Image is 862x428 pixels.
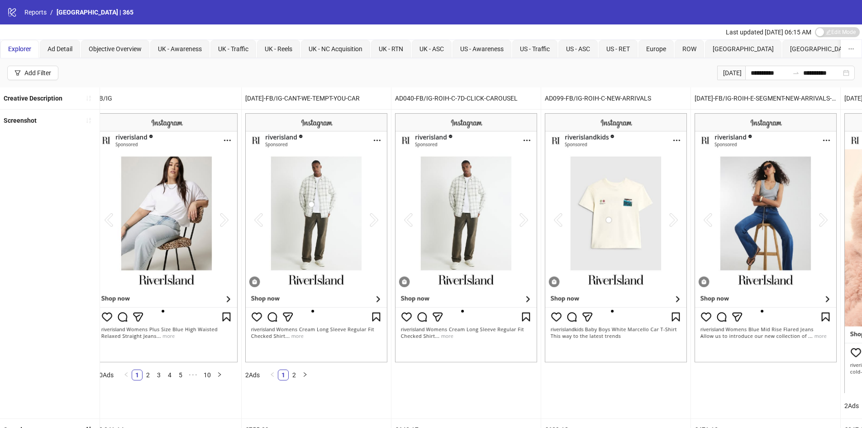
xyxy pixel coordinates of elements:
[186,370,200,380] li: Next 5 Pages
[92,87,241,109] div: FB/IG
[4,95,62,102] b: Creative Description
[14,24,22,31] img: website_grey.svg
[792,69,800,77] span: swap-right
[309,45,362,53] span: UK - NC Acquisition
[34,53,81,59] div: Domain Overview
[100,53,152,59] div: Keywords by Traffic
[691,87,840,109] div: [DATE]-FB/IG-ROIH-E-SEGMENT-NEW-ARRIVALS-CAR
[289,370,300,380] li: 2
[23,7,48,17] a: Reports
[214,370,225,380] li: Next Page
[165,370,175,380] a: 4
[841,40,862,58] button: ellipsis
[566,45,590,53] span: US - ASC
[8,45,31,53] span: Explorer
[24,24,100,31] div: Domain: [DOMAIN_NAME]
[460,45,504,53] span: US - Awareness
[726,29,811,36] span: Last updated [DATE] 06:15 AM
[848,46,854,52] span: ellipsis
[245,113,387,362] img: Screenshot 120232125838530599
[267,370,278,380] li: Previous Page
[14,14,22,22] img: logo_orange.svg
[520,45,550,53] span: US - Traffic
[545,113,687,362] img: Screenshot 120231840960610599
[242,87,391,109] div: [DATE]-FB/IG-CANT-WE-TEMPT-YOU-CAR
[245,371,260,379] span: 2 Ads
[132,370,143,380] li: 1
[176,370,186,380] a: 5
[14,70,21,76] span: filter
[7,66,58,80] button: Add Filter
[270,372,275,377] span: left
[89,45,142,53] span: Objective Overview
[395,113,537,362] img: Screenshot 120231840431790599
[57,9,133,16] span: [GEOGRAPHIC_DATA] | 365
[143,370,153,380] a: 2
[86,117,92,124] span: sort-ascending
[124,372,129,377] span: left
[95,113,238,362] img: Screenshot 23852519445210598
[4,117,37,124] b: Screenshot
[48,45,72,53] span: Ad Detail
[154,370,164,380] a: 3
[121,370,132,380] li: Previous Page
[419,45,444,53] span: UK - ASC
[278,370,288,380] a: 1
[265,45,292,53] span: UK - Reels
[790,45,851,53] span: [GEOGRAPHIC_DATA]
[717,66,745,80] div: [DATE]
[792,69,800,77] span: to
[121,370,132,380] button: left
[682,45,696,53] span: ROW
[267,370,278,380] button: left
[153,370,164,380] li: 3
[90,53,97,60] img: tab_keywords_by_traffic_grey.svg
[379,45,403,53] span: UK - RTN
[175,370,186,380] li: 5
[217,372,222,377] span: right
[25,14,44,22] div: v 4.0.25
[132,370,142,380] a: 1
[186,370,200,380] span: •••
[300,370,310,380] li: Next Page
[143,370,153,380] li: 2
[844,402,859,409] span: 2 Ads
[289,370,299,380] a: 2
[95,371,114,379] span: 10 Ads
[713,45,774,53] span: [GEOGRAPHIC_DATA]
[391,87,541,109] div: AD040-FB/IG-ROIH-C-7D-CLICK-CAROUSEL
[302,372,308,377] span: right
[300,370,310,380] button: right
[606,45,630,53] span: US - RET
[50,7,53,17] li: /
[541,87,691,109] div: AD099-FB/IG-ROIH-C-NEW-ARRIVALS
[164,370,175,380] li: 4
[158,45,202,53] span: UK - Awareness
[201,370,214,380] a: 10
[200,370,214,380] li: 10
[214,370,225,380] button: right
[695,113,837,362] img: Screenshot 120231840806090599
[646,45,666,53] span: Europe
[86,95,92,101] span: sort-ascending
[24,53,32,60] img: tab_domain_overview_orange.svg
[278,370,289,380] li: 1
[24,69,51,77] div: Add Filter
[218,45,248,53] span: UK - Traffic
